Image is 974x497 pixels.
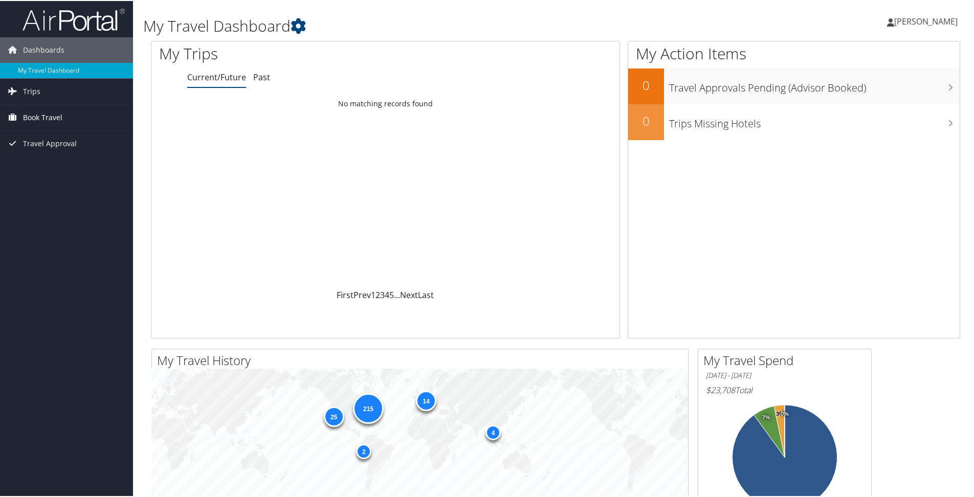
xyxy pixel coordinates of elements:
a: 3 [380,288,385,300]
span: … [394,288,400,300]
div: 25 [324,405,344,425]
div: 14 [416,389,436,410]
span: Travel Approval [23,130,77,155]
a: Past [253,71,270,82]
tspan: 0% [781,410,789,416]
a: [PERSON_NAME] [887,5,968,36]
h6: [DATE] - [DATE] [706,370,864,379]
h2: 0 [628,111,664,129]
h2: 0 [628,76,664,93]
h2: My Travel History [157,351,688,368]
a: 0Travel Approvals Pending (Advisor Booked) [628,67,960,103]
span: Trips [23,78,40,103]
h3: Trips Missing Hotels [669,110,960,130]
h1: My Trips [159,42,417,63]
img: airportal-logo.png [23,7,125,31]
a: Last [418,288,434,300]
a: 0Trips Missing Hotels [628,103,960,139]
a: First [337,288,353,300]
a: 4 [385,288,389,300]
div: 4 [485,424,501,439]
div: 215 [353,392,384,423]
a: 5 [389,288,394,300]
a: 2 [375,288,380,300]
h6: Total [706,383,864,395]
a: 1 [371,288,375,300]
td: No matching records found [151,94,619,112]
h2: My Travel Spend [703,351,871,368]
span: $23,708 [706,383,735,395]
span: Dashboards [23,36,64,62]
a: Current/Future [187,71,246,82]
h1: My Travel Dashboard [143,14,693,36]
div: 2 [356,443,371,458]
tspan: 7% [762,414,770,420]
span: [PERSON_NAME] [894,15,958,26]
a: Prev [353,288,371,300]
a: Next [400,288,418,300]
span: Book Travel [23,104,62,129]
h1: My Action Items [628,42,960,63]
h3: Travel Approvals Pending (Advisor Booked) [669,75,960,94]
tspan: 3% [776,410,784,416]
